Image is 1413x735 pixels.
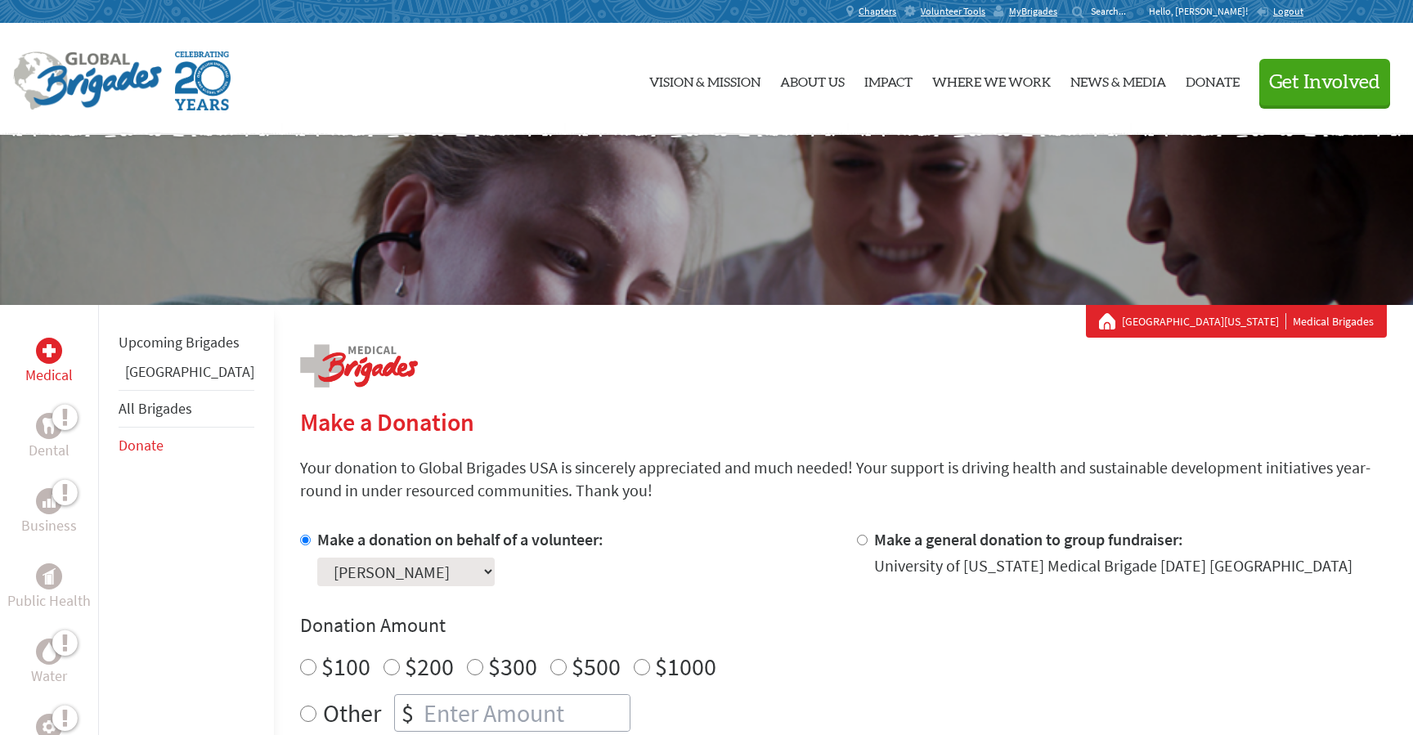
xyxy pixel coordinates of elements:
label: Make a donation on behalf of a volunteer: [317,529,603,549]
a: [GEOGRAPHIC_DATA][US_STATE] [1122,313,1286,329]
a: Logout [1256,5,1303,18]
span: Volunteer Tools [921,5,985,18]
a: [GEOGRAPHIC_DATA] [125,362,254,381]
p: Business [21,514,77,537]
img: Engineering [43,720,56,733]
span: Get Involved [1269,73,1380,92]
label: $100 [321,651,370,682]
p: Medical [25,364,73,387]
li: Donate [119,428,254,464]
img: Medical [43,344,56,357]
label: $1000 [655,651,716,682]
img: Water [43,642,56,661]
img: Public Health [43,568,56,585]
div: Water [36,639,62,665]
div: Dental [36,413,62,439]
div: Medical Brigades [1099,313,1374,329]
label: $300 [488,651,537,682]
p: Public Health [7,589,91,612]
a: MedicalMedical [25,338,73,387]
li: Upcoming Brigades [119,325,254,361]
a: Donate [119,436,164,455]
div: Medical [36,338,62,364]
a: All Brigades [119,399,192,418]
img: Dental [43,418,56,433]
a: Donate [1186,37,1240,122]
label: Other [323,694,381,732]
p: Your donation to Global Brigades USA is sincerely appreciated and much needed! Your support is dr... [300,456,1387,502]
div: Business [36,488,62,514]
p: Hello, [PERSON_NAME]! [1149,5,1256,18]
h2: Make a Donation [300,407,1387,437]
a: Impact [864,37,913,122]
button: Get Involved [1259,59,1390,105]
a: Vision & Mission [649,37,760,122]
a: WaterWater [31,639,67,688]
a: BusinessBusiness [21,488,77,537]
label: $500 [572,651,621,682]
img: Business [43,495,56,508]
a: Public HealthPublic Health [7,563,91,612]
input: Enter Amount [420,695,630,731]
p: Dental [29,439,70,462]
div: $ [395,695,420,731]
span: Chapters [859,5,896,18]
h4: Donation Amount [300,612,1387,639]
img: Global Brigades Logo [13,52,162,110]
a: About Us [780,37,845,122]
span: Logout [1273,5,1303,17]
span: MyBrigades [1009,5,1057,18]
a: Where We Work [932,37,1051,122]
p: Water [31,665,67,688]
img: Global Brigades Celebrating 20 Years [175,52,231,110]
div: Public Health [36,563,62,589]
div: University of [US_STATE] Medical Brigade [DATE] [GEOGRAPHIC_DATA] [874,554,1352,577]
label: $200 [405,651,454,682]
a: Upcoming Brigades [119,333,240,352]
label: Make a general donation to group fundraiser: [874,529,1183,549]
li: Guatemala [119,361,254,390]
img: logo-medical.png [300,344,418,388]
input: Search... [1091,5,1137,17]
a: DentalDental [29,413,70,462]
a: News & Media [1070,37,1166,122]
li: All Brigades [119,390,254,428]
